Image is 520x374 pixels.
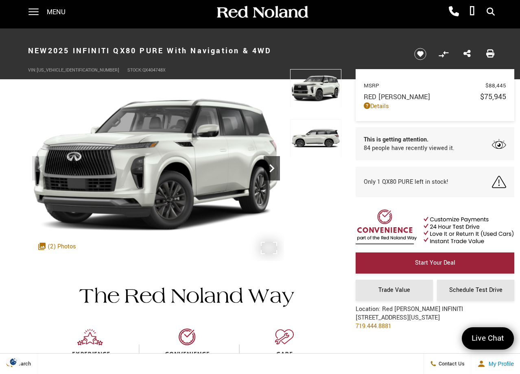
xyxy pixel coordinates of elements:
a: Share this New 2025 INFINITI QX80 PURE With Navigation & 4WD [463,49,471,59]
span: [US_VEHICLE_IDENTIFICATION_NUMBER] [37,67,119,73]
span: QX404748X [142,67,166,73]
div: (2) Photos [34,238,80,255]
span: Contact Us [437,360,465,367]
a: 719.444.8881 [356,322,391,331]
strong: New [28,46,48,56]
span: Only 1 QX80 PURE left in stock! [364,178,448,186]
span: Red [PERSON_NAME] [364,92,480,102]
a: Trade Value [356,280,433,301]
a: MSRP $88,445 [364,82,506,89]
button: Save vehicle [411,48,429,61]
span: 84 people have recently viewed it. [364,144,454,152]
a: Start Your Deal [356,252,514,274]
section: Click to Open Cookie Consent Modal [4,357,23,366]
img: New 2025 White INFINITI PURE image 1 [28,69,284,261]
span: $88,445 [485,82,506,89]
a: Print this New 2025 INFINITI QX80 PURE With Navigation & 4WD [486,49,494,59]
span: Stock: [127,67,142,73]
span: This is getting attention. [364,135,454,144]
img: Red Noland Auto Group [215,5,309,20]
img: New 2025 White INFINITI PURE image 2 [290,119,341,158]
div: Next [264,156,280,180]
a: Live Chat [462,327,514,350]
span: Trade Value [378,286,410,294]
img: Opt-Out Icon [4,357,23,366]
span: Start Your Deal [415,259,455,267]
div: Location: Red [PERSON_NAME] INFINITI [STREET_ADDRESS][US_STATE] [356,305,463,337]
a: Details [364,102,506,111]
span: My Profile [485,361,514,367]
a: Red [PERSON_NAME] $75,945 [364,91,506,102]
span: VIN: [28,67,37,73]
button: Open user profile menu [471,354,520,374]
span: Live Chat [468,333,508,344]
span: Schedule Test Drive [449,286,503,294]
button: Compare Vehicle [437,48,450,60]
h1: 2025 INFINITI QX80 PURE With Navigation & 4WD [28,35,400,67]
span: $75,945 [480,91,506,102]
img: New 2025 White INFINITI PURE image 1 [290,69,341,108]
span: MSRP [364,82,485,89]
a: Schedule Test Drive [437,280,514,301]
